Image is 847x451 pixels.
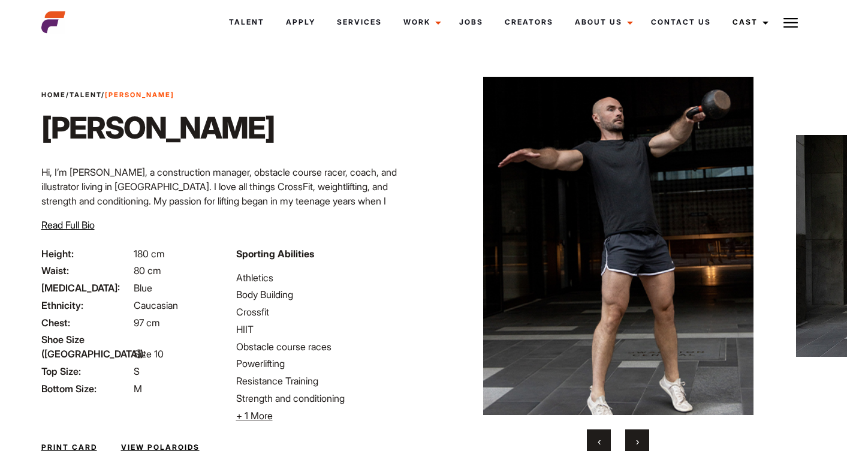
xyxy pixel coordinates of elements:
li: Body Building [236,287,417,302]
li: Strength and conditioning [236,391,417,405]
span: Caucasian [134,299,178,311]
a: Work [393,6,448,38]
a: Home [41,91,66,99]
span: Size 10 [134,348,164,360]
p: Hi, I’m [PERSON_NAME], a construction manager, obstacle course racer, coach, and illustrator livi... [41,165,417,280]
span: Read Full Bio [41,219,95,231]
span: + 1 More [236,410,273,422]
span: Bottom Size: [41,381,131,396]
img: cropped-aefm-brand-fav-22-square.png [41,10,65,34]
span: Shoe Size ([GEOGRAPHIC_DATA]): [41,332,131,361]
button: Read Full Bio [41,218,95,232]
a: Contact Us [640,6,722,38]
a: About Us [564,6,640,38]
strong: [PERSON_NAME] [105,91,174,99]
li: Powerlifting [236,356,417,371]
li: Obstacle course races [236,339,417,354]
img: Burger icon [783,16,798,30]
span: M [134,383,142,395]
li: HIIT [236,322,417,336]
span: Waist: [41,263,131,278]
a: Apply [275,6,326,38]
span: 80 cm [134,264,161,276]
span: Next [636,435,639,447]
a: Services [326,6,393,38]
span: Ethnicity: [41,298,131,312]
li: Athletics [236,270,417,285]
a: Jobs [448,6,494,38]
span: Previous [598,435,601,447]
span: 97 cm [134,317,160,329]
a: Talent [70,91,101,99]
span: Top Size: [41,364,131,378]
a: Creators [494,6,564,38]
li: Resistance Training [236,374,417,388]
a: Cast [722,6,776,38]
span: Chest: [41,315,131,330]
img: Untitsled 2 [453,77,785,415]
span: 180 cm [134,248,165,260]
a: Talent [218,6,275,38]
span: / / [41,90,174,100]
span: Blue [134,282,152,294]
li: Crossfit [236,305,417,319]
span: S [134,365,140,377]
h1: [PERSON_NAME] [41,110,275,146]
strong: Sporting Abilities [236,248,314,260]
span: [MEDICAL_DATA]: [41,281,131,295]
span: Height: [41,246,131,261]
